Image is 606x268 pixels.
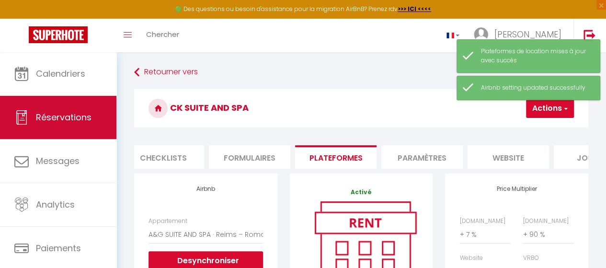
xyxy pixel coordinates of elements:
li: Paramètres [381,145,463,169]
span: Analytics [36,198,75,210]
img: Super Booking [29,26,88,43]
img: logout [583,29,595,41]
h3: CK SUITE AND SPA [134,89,588,128]
a: Chercher [139,19,186,52]
span: Paiements [36,242,81,254]
a: Retourner vers [134,64,588,81]
li: Formulaires [209,145,290,169]
button: Actions [526,99,574,118]
a: ... [PERSON_NAME] [467,19,573,52]
label: [DOMAIN_NAME] [523,217,569,226]
label: [DOMAIN_NAME] [459,217,505,226]
div: Plateformes de location mises à jour avec succès [481,47,590,65]
a: >>> ICI <<<< [398,5,431,13]
img: ... [474,27,488,42]
li: Checklists [123,145,204,169]
div: Airbnb setting updated successfully [481,83,590,93]
span: Messages [36,155,80,167]
h4: Price Multiplier [459,186,573,192]
span: [PERSON_NAME] [494,28,561,40]
label: VRBO [523,254,539,263]
li: website [468,145,549,169]
label: Website [459,254,482,263]
li: Plateformes [295,145,377,169]
label: Appartement [149,217,187,226]
span: Réservations [36,111,91,123]
h4: Airbnb [149,186,263,192]
p: Activé [304,188,418,197]
span: Chercher [146,29,179,39]
span: Calendriers [36,68,85,80]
